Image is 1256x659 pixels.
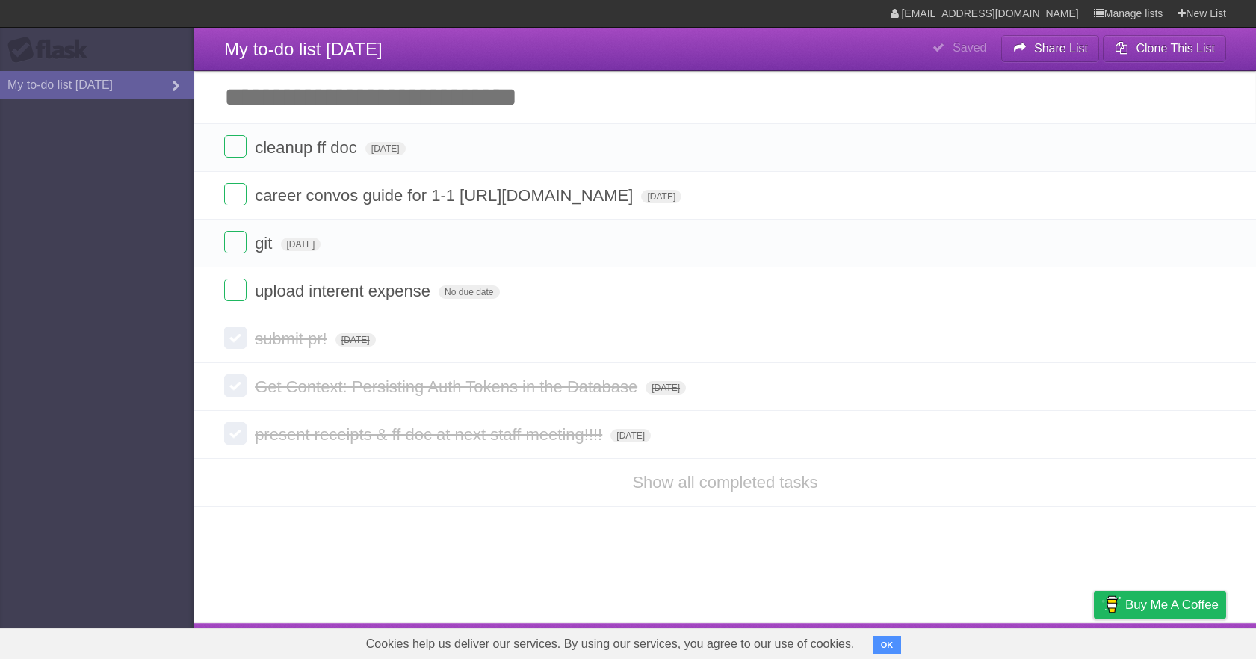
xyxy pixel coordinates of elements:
[1074,627,1113,655] a: Privacy
[255,234,276,253] span: git
[641,190,681,203] span: [DATE]
[1103,35,1226,62] button: Clone This List
[1125,592,1219,618] span: Buy me a coffee
[439,285,499,299] span: No due date
[335,333,376,347] span: [DATE]
[7,37,97,64] div: Flask
[281,238,321,251] span: [DATE]
[873,636,902,654] button: OK
[255,282,434,300] span: upload interent expense
[255,329,331,348] span: submit pr!
[365,142,406,155] span: [DATE]
[1001,35,1100,62] button: Share List
[224,374,247,397] label: Done
[224,39,383,59] span: My to-do list [DATE]
[632,473,817,492] a: Show all completed tasks
[224,279,247,301] label: Done
[351,629,870,659] span: Cookies help us deliver our services. By using our services, you agree to our use of cookies.
[224,231,247,253] label: Done
[224,135,247,158] label: Done
[224,183,247,205] label: Done
[1094,591,1226,619] a: Buy me a coffee
[1101,592,1122,617] img: Buy me a coffee
[1132,627,1226,655] a: Suggest a feature
[944,627,1005,655] a: Developers
[224,327,247,349] label: Done
[895,627,926,655] a: About
[255,425,606,444] span: present receipts & ff doc at next staff meeting!!!!
[224,422,247,445] label: Done
[1136,42,1215,55] b: Clone This List
[646,381,686,395] span: [DATE]
[953,41,986,54] b: Saved
[1034,42,1088,55] b: Share List
[255,377,641,396] span: Get Context: Persisting Auth Tokens in the Database
[255,186,637,205] span: career convos guide for 1-1 [URL][DOMAIN_NAME]
[255,138,361,157] span: cleanup ff doc
[610,429,651,442] span: [DATE]
[1024,627,1057,655] a: Terms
